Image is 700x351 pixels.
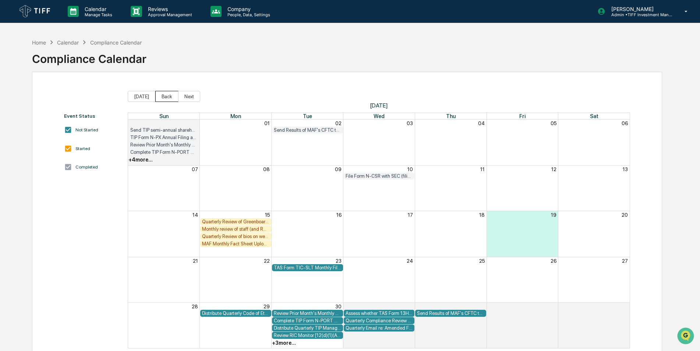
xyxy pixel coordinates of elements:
div: Quarterly Compliance Review of RFP Materials [346,318,413,323]
a: 🔎Data Lookup [4,104,49,117]
button: 15 [265,212,270,218]
button: 23 [336,258,342,264]
div: Month View [128,113,630,348]
div: Review Prior Month's Monthly TIP Compliance Testing Results (both Fund Level and Sub-Adviser Leve... [130,142,198,148]
button: 21 [193,258,198,264]
span: Sat [590,113,598,119]
button: Next [178,91,200,102]
div: TAS Form TIC-SLT Monthly Filing [FIRM DEADLINE] [274,265,341,270]
p: Calendar [79,6,116,12]
button: 06 [622,120,628,126]
a: 🖐️Preclearance [4,90,50,103]
button: 19 [551,212,556,218]
a: 🗄️Attestations [50,90,94,103]
div: 🔎 [7,107,13,113]
p: People, Data, Settings [222,12,274,17]
button: 31 [193,120,198,126]
span: Preclearance [15,93,47,100]
p: Manage Tasks [79,12,116,17]
button: 01 [264,120,270,126]
div: Complete TIP Form N-PORT Monthly Checklist [274,318,341,323]
span: Attestations [61,93,91,100]
button: Back [155,91,178,102]
span: Wed [374,113,385,119]
button: 18 [479,212,485,218]
div: 🖐️ [7,93,13,99]
button: 13 [623,166,628,172]
span: Fri [519,113,526,119]
button: 03 [550,304,556,309]
p: Reviews [142,6,196,12]
button: 14 [192,212,198,218]
img: logo [18,3,53,19]
span: Pylon [73,125,89,130]
span: Sun [159,113,169,119]
div: Complete TIP Form N-PORT Monthly Checklist [130,149,198,155]
div: + 4 more... [128,157,153,163]
div: 🗄️ [53,93,59,99]
span: [DATE] [128,102,630,109]
div: Started [75,146,90,151]
span: Data Lookup [15,107,46,114]
div: Home [32,39,46,46]
button: 08 [263,166,270,172]
div: Start new chat [25,56,121,64]
div: Distribute Quarterly TIP Manager Monitor [274,325,341,331]
button: 09 [335,166,342,172]
p: Company [222,6,274,12]
span: Mon [230,113,241,119]
div: Compliance Calendar [90,39,142,46]
button: 27 [622,258,628,264]
button: [DATE] [128,91,155,102]
div: + 3 more... [272,340,296,346]
span: Tue [303,113,312,119]
button: 26 [551,258,556,264]
button: 07 [192,166,198,172]
div: Completed [75,164,98,170]
div: Quarterly Review of bios on website to ensure link to BrokerCheck is working properly [202,234,269,239]
button: 30 [335,304,342,309]
span: Thu [446,113,456,119]
p: How can we help? [7,15,134,27]
div: MAF Monthly Fact Sheet Upload to Foreside [202,241,269,247]
div: Compliance Calendar [32,46,146,65]
button: 02 [478,304,485,309]
button: 10 [407,166,413,172]
iframe: Open customer support [676,327,696,347]
button: 17 [408,212,413,218]
button: 20 [622,212,628,218]
div: File Form N-CSR with SEC (filing due [DATE] of sending semi-annual TSR to shareholders) [FIRM DEA... [346,173,413,179]
button: 11 [480,166,485,172]
div: Send Results of MAF's CFTC test from last day of month to [EMAIL_ADDRESS][DOMAIN_NAME] [417,311,484,316]
button: 16 [336,212,342,218]
button: 04 [478,120,485,126]
button: Start new chat [125,58,134,67]
div: Send TIP semi-annual shareholder report (TSR) to shareholders and post on TIP website (must be se... [130,127,198,133]
button: 25 [479,258,485,264]
a: Powered byPylon [52,124,89,130]
p: [PERSON_NAME] [605,6,674,12]
button: 02 [335,120,342,126]
button: 24 [407,258,413,264]
div: Quarterly Email re: Amended Form PF requirements (Section 5 email) [346,325,413,331]
button: 01 [407,304,413,309]
div: Monthly review of staff (and RR) archived communications (including email and Teams) [FIRM DEADLINE] [202,226,269,232]
div: Review RIC Monitor [12(d)(1)(A)(i) test] for TKF/MAF/TCF/GEF/DSF [274,333,341,338]
div: Distribute Quarterly Code of Ethics Reports [202,311,269,316]
div: Calendar [57,39,79,46]
button: 22 [264,258,270,264]
button: 03 [407,120,413,126]
div: We're available if you need us! [25,64,93,70]
p: Admin • TIFF Investment Management [605,12,674,17]
button: 28 [192,304,198,309]
p: Approval Management [142,12,196,17]
div: Quarterly Review of Greenboard to confirm compliance policies and procedures are up to date [202,219,269,224]
button: 04 [621,304,628,309]
div: Event Status [64,113,121,119]
div: TIP Form N-PX Annual Filing and posting TIP's proxy voting record to TIP website [FIRM DEADLINE] [130,135,198,140]
button: 05 [551,120,556,126]
div: Send Results of MAF's CFTC test from last day of month to [EMAIL_ADDRESS][DOMAIN_NAME] [274,127,341,133]
button: 12 [551,166,556,172]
